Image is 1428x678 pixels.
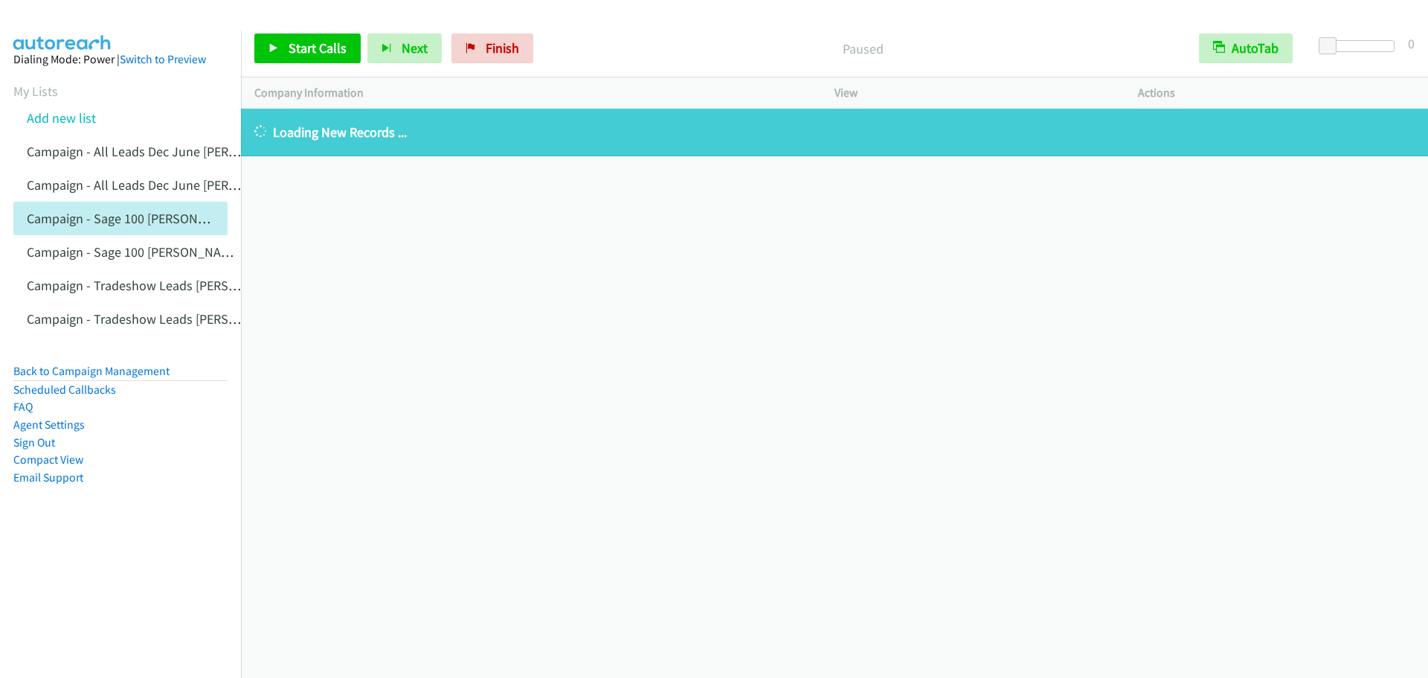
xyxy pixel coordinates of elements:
[13,452,83,467] a: Compact View
[13,51,228,68] div: Dialing Mode: Power |
[834,84,1111,102] p: View
[254,33,361,63] a: Start Calls
[13,435,55,450] a: Sign Out
[13,400,33,414] a: FAQ
[402,39,428,57] span: Next
[451,33,533,63] a: Finish
[289,39,347,57] span: Start Calls
[13,364,170,378] a: Back to Campaign Management
[27,109,96,127] a: Add new list
[1138,84,1415,102] p: Actions
[1199,33,1293,63] button: AutoTab
[27,176,340,194] a: Campaign - All Leads Dec June [PERSON_NAME] Cloned
[254,122,1415,142] p: Loading New Records ...
[13,383,116,397] a: Scheduled Callbacks
[367,33,442,63] button: Next
[13,470,83,484] a: Email Support
[553,39,1172,59] p: Paused
[254,84,808,102] p: Company Information
[27,310,332,327] a: Campaign - Tradeshow Leads [PERSON_NAME] Cloned
[486,39,519,57] span: Finish
[27,210,241,227] a: Campaign - Sage 100 [PERSON_NAME]
[120,52,206,66] a: Switch to Preview
[27,143,297,160] a: Campaign - All Leads Dec June [PERSON_NAME]
[13,83,58,100] a: My Lists
[13,418,85,432] a: Agent Settings
[1326,40,1395,52] div: Delay between calls (in seconds)
[27,277,289,294] a: Campaign - Tradeshow Leads [PERSON_NAME]
[1408,33,1415,54] div: 0
[27,243,284,260] a: Campaign - Sage 100 [PERSON_NAME] Cloned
